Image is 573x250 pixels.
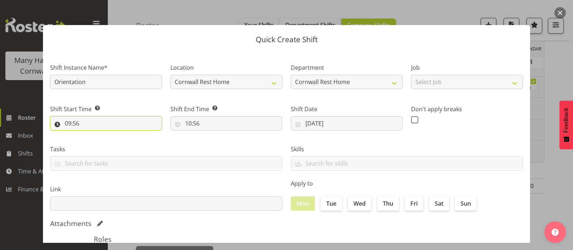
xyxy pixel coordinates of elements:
label: Tasks [50,145,282,153]
label: Job [411,63,523,72]
h5: Attachments [50,219,91,228]
label: Apply to [291,179,523,188]
label: Fri [405,196,423,211]
label: Thu [377,196,399,211]
input: Click to select... [170,116,282,131]
input: Shift Instance Name [50,75,162,89]
button: Feedback - Show survey [559,101,573,149]
label: Skills [291,145,523,153]
img: help-xxl-2.png [552,229,559,236]
label: Sun [455,196,477,211]
label: Link [50,185,282,193]
label: Mon [291,196,315,211]
label: Tue [321,196,342,211]
input: Search for tasks [50,158,282,169]
label: Shift Start Time [50,105,162,113]
label: Wed [348,196,371,211]
label: Location [170,63,282,72]
label: Shift Instance Name* [50,63,162,72]
h5: Roles [94,235,479,244]
input: Click to select... [50,116,162,131]
label: Sat [429,196,449,211]
label: Don't apply breaks [411,105,523,113]
label: Shift End Time [170,105,282,113]
label: Department [291,63,403,72]
input: Click to select... [291,116,403,131]
span: Feedback [563,108,569,133]
label: Shift Date [291,105,403,113]
p: Quick Create Shift [50,36,523,43]
input: Search for skills [291,158,523,169]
